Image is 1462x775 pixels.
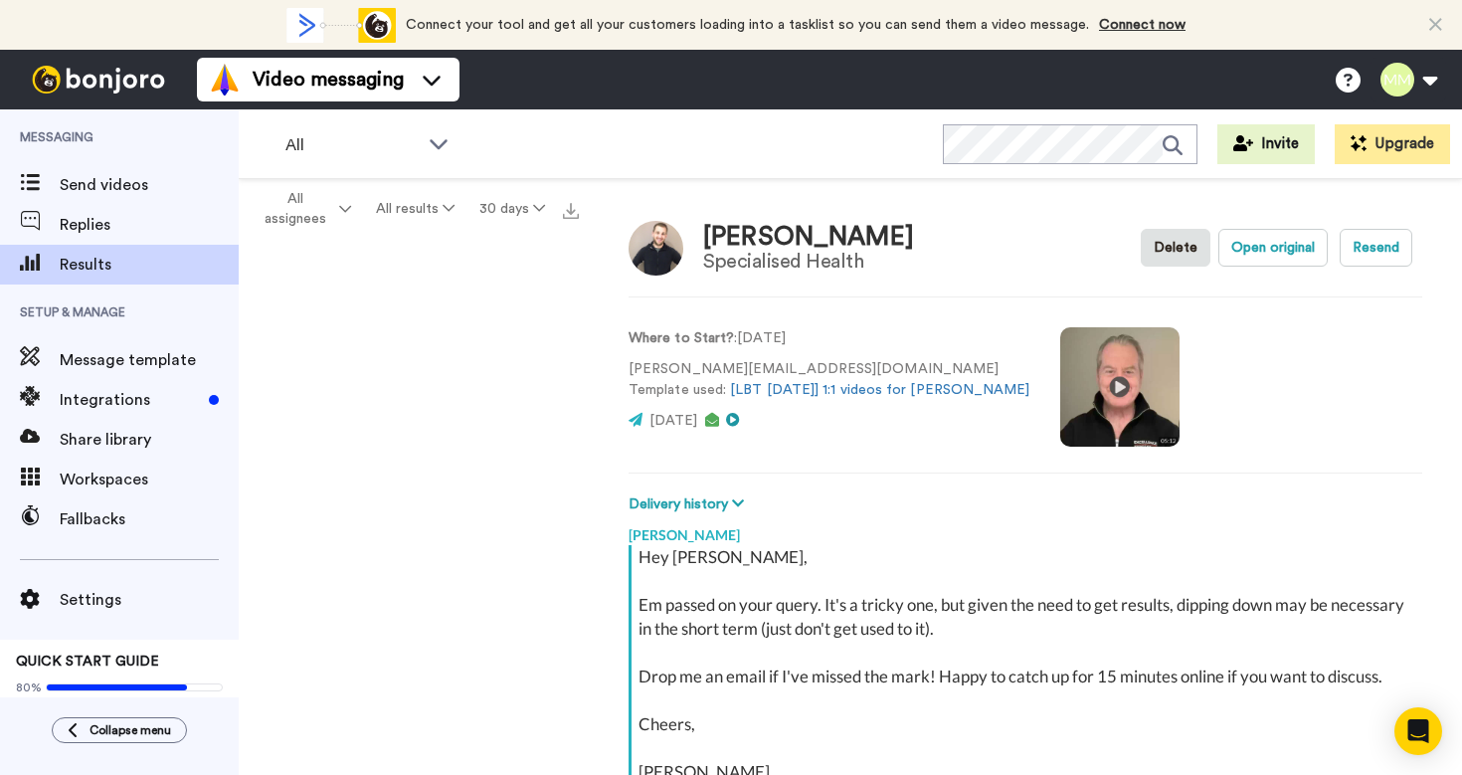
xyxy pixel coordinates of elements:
[629,493,750,515] button: Delivery history
[239,239,589,259] div: Delivery History
[60,348,239,372] span: Message template
[90,722,171,738] span: Collapse menu
[1141,229,1210,267] button: Delete
[730,383,1029,397] a: [LBT [DATE]] 1:1 videos for [PERSON_NAME]
[254,547,303,597] img: 00774fd1-4c78-4782-a6d8-96387839e671-thumb.jpg
[509,494,579,510] div: [DATE]
[406,18,1089,32] span: Connect your tool and get all your customers loading into a tasklist so you can send them a video...
[703,251,914,273] div: Specialised Health
[313,546,490,566] span: [PERSON_NAME]
[509,703,579,719] div: [DATE]
[239,677,589,746] a: [PERSON_NAME]Vercity Cohort Mod 4 Question[DATE]
[1394,707,1442,755] div: Open Intercom Messenger
[313,268,432,288] span: [PERSON_NAME]
[24,66,173,94] img: bj-logo-header-white.svg
[563,203,579,219] img: export.svg
[313,705,485,721] span: Vercity Cohort Mod 4 Question
[16,679,42,695] span: 80%
[313,566,490,582] span: LBT Self Paced Mod 7 Question
[649,414,697,428] span: [DATE]
[52,717,187,743] button: Collapse menu
[255,189,335,229] span: All assignees
[209,64,241,96] img: vm-color.svg
[313,685,485,705] span: [PERSON_NAME]
[466,191,557,227] button: 30 days
[313,616,485,636] span: [PERSON_NAME]
[286,8,396,43] div: animation
[254,269,303,318] img: 41b71b1c-5f81-47ac-8ce4-eb50e81c4f46-thumb.jpg
[313,496,442,512] span: LBT Module 5 Question
[509,634,579,650] div: [DATE]
[239,328,589,398] a: [PERSON_NAME]Mentoring With [PERSON_NAME][DATE]
[254,617,303,667] img: 1dabb941-1905-46bb-80e4-fbc073c92a12-thumb.jpg
[239,468,589,537] a: [PERSON_NAME]LBT Module 5 Question[DATE]
[509,564,579,580] div: [DATE]
[1099,18,1186,32] a: Connect now
[16,655,159,669] span: QUICK START GUIDE
[313,407,442,427] span: [PERSON_NAME]
[60,253,239,277] span: Results
[629,359,1030,401] p: [PERSON_NAME][EMAIL_ADDRESS][DOMAIN_NAME] Template used:
[509,286,579,301] div: [DATE]
[313,288,432,303] span: Where to Start?
[703,223,914,252] div: [PERSON_NAME]
[629,221,683,276] img: Image of Brad Domek
[239,537,589,607] a: [PERSON_NAME]LBT Self Paced Mod 7 Question[DATE]
[1218,229,1328,267] button: Open original
[313,337,499,357] span: [PERSON_NAME]
[239,259,589,328] a: [PERSON_NAME]Where to Start?[DATE]
[60,388,201,412] span: Integrations
[509,425,579,441] div: [DATE]
[60,507,239,531] span: Fallbacks
[313,636,485,652] span: Vercity Cohort Mod 7 Question
[313,357,499,373] span: Mentoring With [PERSON_NAME]
[313,755,483,775] span: [PERSON_NAME]
[254,338,303,388] img: 59599505-2823-4114-8970-f568667e08d4-thumb.jpg
[254,686,303,736] img: 6611293d-f3f2-4f89-957c-7128a0f44778-thumb.jpg
[60,468,239,491] span: Workspaces
[1335,124,1450,164] button: Upgrade
[557,194,585,224] button: Export all results that match these filters now.
[364,191,467,227] button: All results
[254,408,303,458] img: 8af386c8-f0f0-476a-8447-3edea1d4cd6f-thumb.jpg
[243,181,364,237] button: All assignees
[1340,229,1412,267] button: Resend
[239,607,589,677] a: [PERSON_NAME]Vercity Cohort Mod 7 Question[DATE]
[253,66,404,94] span: Video messaging
[313,427,442,443] span: LBT Module 5 Question
[239,398,589,468] a: [PERSON_NAME]LBT Module 5 Question[DATE]
[509,355,579,371] div: [DATE]
[60,428,239,452] span: Share library
[629,328,1030,349] p: : [DATE]
[285,133,419,157] span: All
[60,588,239,612] span: Settings
[254,478,303,527] img: 8d0034e5-2359-4e18-88cd-e550403035e3-thumb.jpg
[629,515,1422,545] div: [PERSON_NAME]
[629,331,734,345] strong: Where to Start?
[60,213,239,237] span: Replies
[60,173,239,197] span: Send videos
[1217,124,1315,164] button: Invite
[313,477,442,496] span: [PERSON_NAME]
